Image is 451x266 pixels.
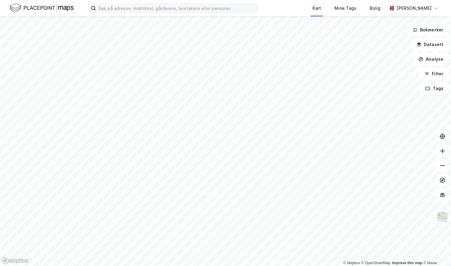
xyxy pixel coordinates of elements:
a: Mapbox homepage [2,257,29,264]
button: Filter [419,68,449,80]
button: Tags [420,82,449,95]
button: Bokmerker [407,24,449,36]
a: Improve this map [392,261,422,265]
div: Mine Tags [334,5,356,12]
img: Z [437,211,448,223]
a: Mapbox [343,261,360,265]
button: Datasett [411,38,449,51]
button: Analyse [413,53,449,65]
iframe: Chat Widget [421,237,451,266]
img: logo.f888ab2527a4732fd821a326f86c7f29.svg [10,3,74,13]
div: Kart [312,5,321,12]
div: Bolig [370,5,380,12]
a: OpenStreetMap [361,261,391,265]
input: Søk på adresse, matrikkel, gårdeiere, leietakere eller personer [96,4,259,13]
div: [PERSON_NAME] [397,5,432,12]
